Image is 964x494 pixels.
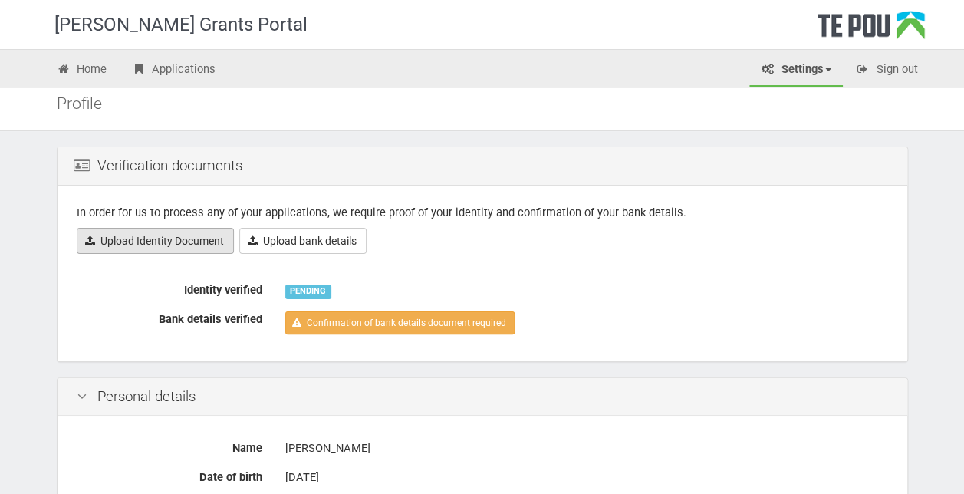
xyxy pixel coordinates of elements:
[65,464,274,486] label: Date of birth
[285,435,888,462] div: [PERSON_NAME]
[65,435,274,456] label: Name
[239,228,367,254] a: Upload bank details
[285,285,331,298] div: PENDING
[285,311,515,334] a: Confirmation of bank details document required
[120,54,227,87] a: Applications
[749,54,843,87] a: Settings
[57,95,931,111] div: Profile
[45,54,119,87] a: Home
[65,277,274,298] label: Identity verified
[77,228,234,254] a: Upload Identity Document
[285,464,888,491] div: [DATE]
[65,306,274,328] label: Bank details verified
[58,378,907,417] div: Personal details
[77,205,888,221] p: In order for us to process any of your applications, we require proof of your identity and confir...
[58,147,907,186] div: Verification documents
[844,54,929,87] a: Sign out
[818,11,925,49] div: Te Pou Logo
